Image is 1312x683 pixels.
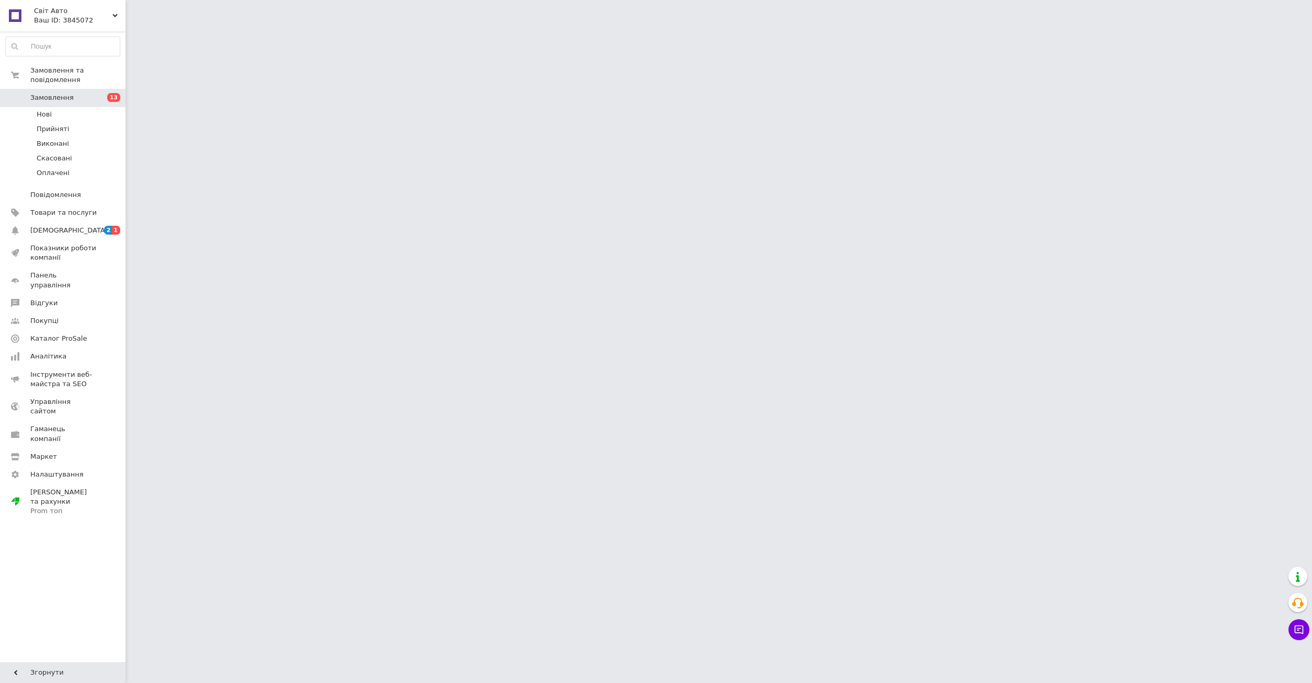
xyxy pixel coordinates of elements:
[30,397,97,416] span: Управління сайтом
[34,16,126,25] div: Ваш ID: 3845072
[37,110,52,119] span: Нові
[30,452,57,461] span: Маркет
[30,470,84,479] span: Налаштування
[30,334,87,343] span: Каталог ProSale
[30,424,97,443] span: Гаманець компанії
[30,506,97,516] div: Prom топ
[6,37,120,56] input: Пошук
[30,488,97,516] span: [PERSON_NAME] та рахунки
[30,208,97,217] span: Товари та послуги
[30,244,97,262] span: Показники роботи компанії
[30,370,97,389] span: Інструменти веб-майстра та SEO
[30,298,58,308] span: Відгуки
[107,93,120,102] span: 13
[104,226,112,235] span: 2
[37,124,69,134] span: Прийняті
[37,139,69,148] span: Виконані
[34,6,112,16] span: Свiт Авто
[112,226,120,235] span: 1
[30,66,126,85] span: Замовлення та повідомлення
[30,316,59,326] span: Покупці
[30,226,108,235] span: [DEMOGRAPHIC_DATA]
[1288,619,1309,640] button: Чат з покупцем
[37,168,70,178] span: Оплачені
[30,352,66,361] span: Аналітика
[30,93,74,102] span: Замовлення
[30,190,81,200] span: Повідомлення
[37,154,72,163] span: Скасовані
[30,271,97,290] span: Панель управління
